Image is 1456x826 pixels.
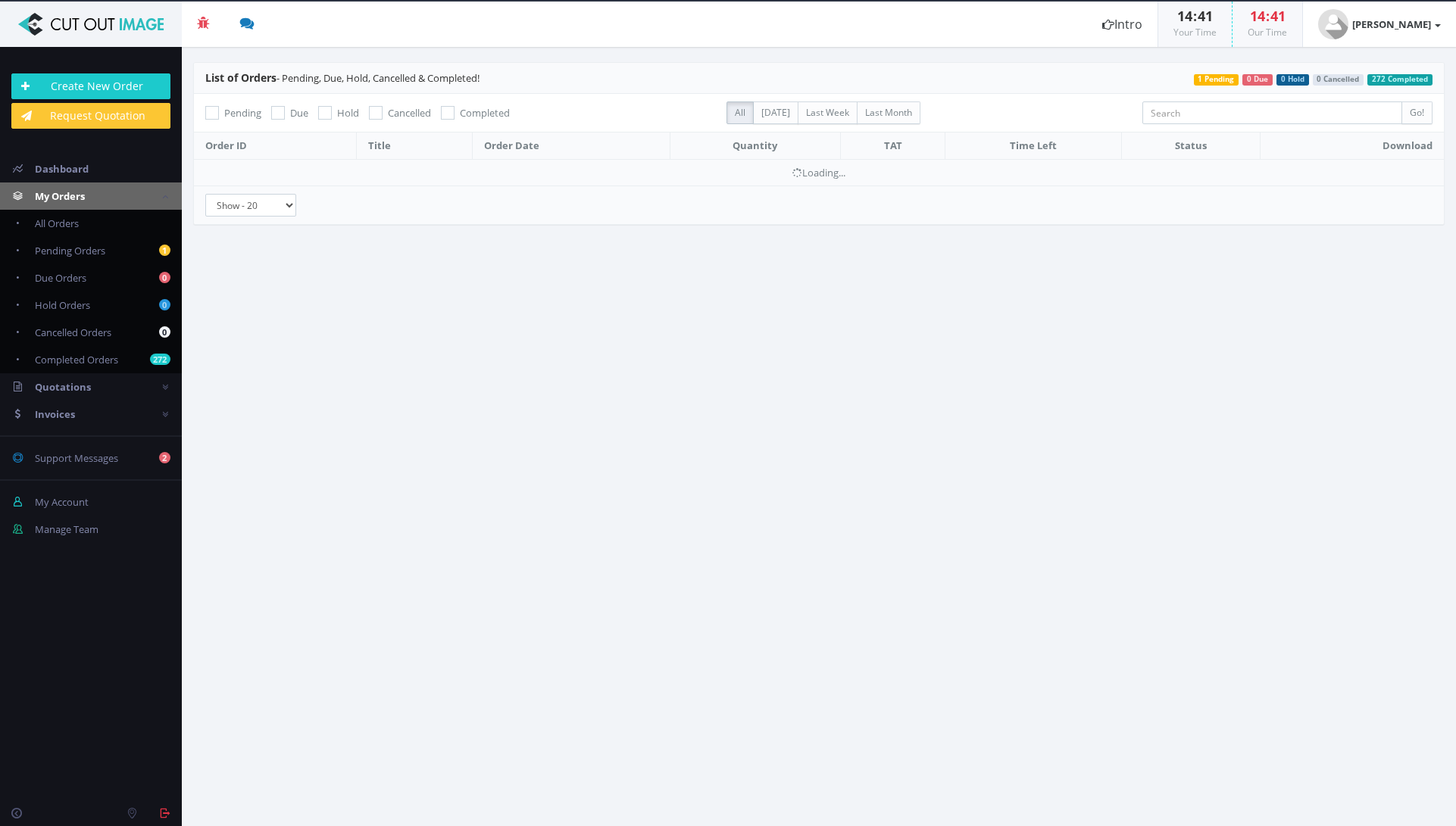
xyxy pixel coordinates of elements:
[11,103,170,129] a: Request Quotation
[35,451,118,465] span: Support Messages
[35,495,89,509] span: My Account
[460,106,510,120] span: Completed
[150,354,170,365] b: 272
[1192,7,1198,25] span: :
[11,73,170,99] a: Create New Order
[356,132,472,160] th: Title
[1401,101,1433,124] input: Go!
[1313,74,1364,86] span: 0 Cancelled
[205,71,480,85] span: - Pending, Due, Hold, Cancelled & Completed!
[159,272,170,283] b: 0
[1276,74,1309,86] span: 0 Hold
[35,407,75,421] span: Invoices
[1261,132,1444,160] th: Download
[35,217,79,230] span: All Orders
[35,244,105,257] span: Pending Orders
[1265,7,1270,25] span: :
[35,326,111,339] span: Cancelled Orders
[1142,101,1402,124] input: Search
[35,189,85,203] span: My Orders
[1367,74,1433,86] span: 272 Completed
[1270,7,1286,25] span: 41
[159,299,170,310] b: 0
[1250,7,1265,25] span: 14
[388,106,431,120] span: Cancelled
[337,106,359,120] span: Hold
[841,132,945,160] th: TAT
[1248,26,1287,39] small: Our Time
[1198,7,1213,25] span: 41
[1194,74,1239,86] span: 1 Pending
[205,70,277,85] span: List of Orders
[35,380,91,394] span: Quotations
[194,132,356,160] th: Order ID
[35,522,98,536] span: Manage Team
[472,132,670,160] th: Order Date
[1303,2,1456,47] a: [PERSON_NAME]
[224,106,261,120] span: Pending
[1177,7,1192,25] span: 14
[35,271,86,285] span: Due Orders
[35,162,89,176] span: Dashboard
[290,106,308,120] span: Due
[194,159,1444,185] td: Loading...
[35,353,118,366] span: Completed Orders
[1242,74,1273,86] span: 0 Due
[1173,26,1217,39] small: Your Time
[159,245,170,256] b: 1
[1352,17,1431,31] strong: [PERSON_NAME]
[857,101,920,124] label: Last Month
[753,101,798,124] label: [DATE]
[1318,9,1348,39] img: user_default.jpg
[1087,2,1158,47] a: Intro
[159,326,170,338] b: 0
[35,298,90,312] span: Hold Orders
[733,139,777,152] span: Quantity
[159,452,170,463] b: 2
[798,101,858,124] label: Last Week
[726,101,754,124] label: All
[1122,132,1261,160] th: Status
[945,132,1122,160] th: Time Left
[11,13,170,36] img: Cut Out Image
